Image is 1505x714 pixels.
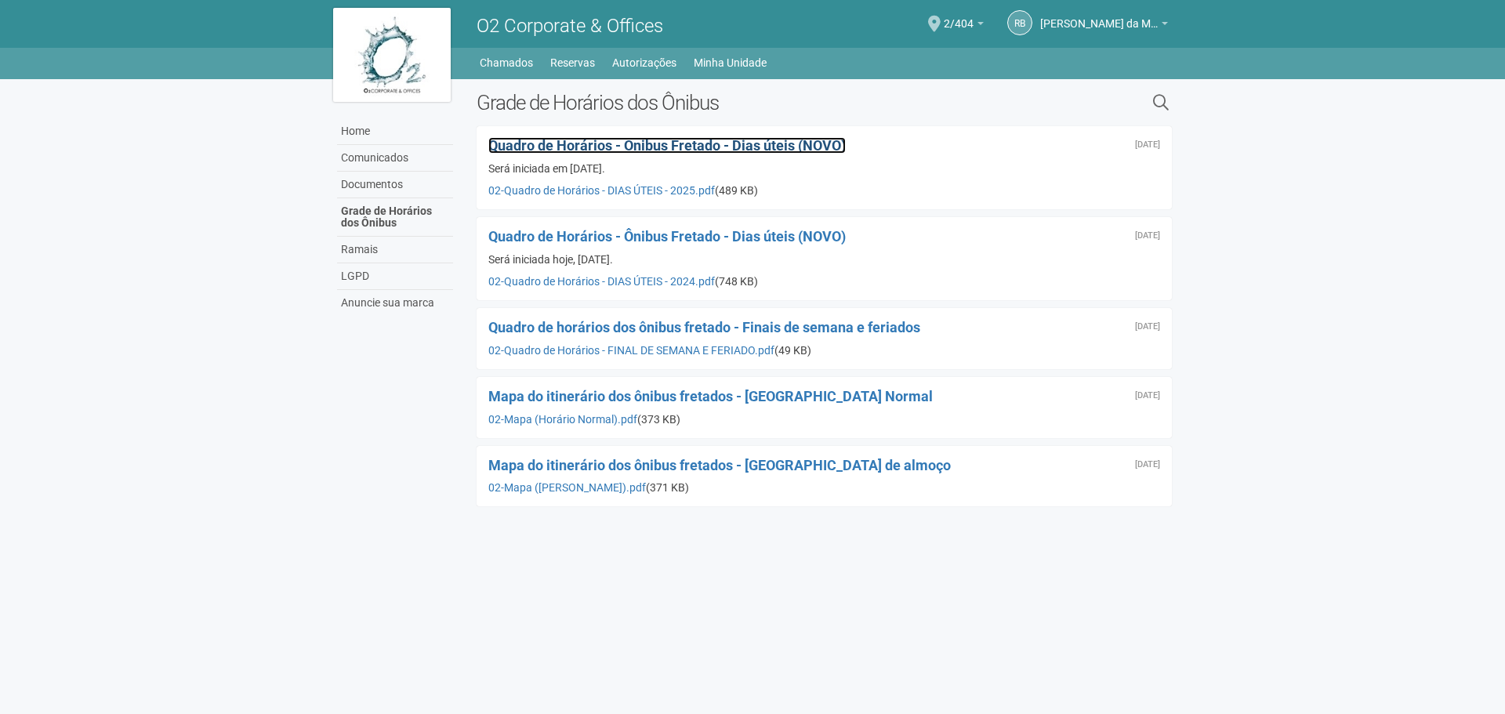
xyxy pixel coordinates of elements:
[477,91,992,114] h2: Grade de Horários dos Ônibus
[488,319,920,335] a: Quadro de horários dos ônibus fretado - Finais de semana e feriados
[488,161,1160,176] div: Será iniciada em [DATE].
[488,274,1160,288] div: (748 KB)
[337,237,453,263] a: Ramais
[337,172,453,198] a: Documentos
[488,413,637,426] a: 02-Mapa (Horário Normal).pdf
[488,252,1160,266] div: Será iniciada hoje, [DATE].
[612,52,676,74] a: Autorizações
[488,275,715,288] a: 02-Quadro de Horários - DIAS ÚTEIS - 2024.pdf
[1007,10,1032,35] a: RB
[550,52,595,74] a: Reservas
[488,388,933,404] a: Mapa do itinerário dos ônibus fretados - [GEOGRAPHIC_DATA] Normal
[488,481,646,494] a: 02-Mapa ([PERSON_NAME]).pdf
[488,183,1160,198] div: (489 KB)
[488,343,1160,357] div: (49 KB)
[944,20,984,32] a: 2/404
[694,52,767,74] a: Minha Unidade
[1135,231,1160,241] div: Segunda-feira, 13 de maio de 2024 às 11:08
[1135,460,1160,469] div: Sexta-feira, 23 de outubro de 2020 às 16:53
[337,145,453,172] a: Comunicados
[480,52,533,74] a: Chamados
[477,15,663,37] span: O2 Corporate & Offices
[944,2,974,30] span: 2/404
[488,137,846,154] a: Quadro de Horários - Ônibus Fretado - Dias úteis (NOVO)
[488,412,1160,426] div: (373 KB)
[337,198,453,237] a: Grade de Horários dos Ônibus
[337,263,453,290] a: LGPD
[488,344,774,357] a: 02-Quadro de Horários - FINAL DE SEMANA E FERIADO.pdf
[337,118,453,145] a: Home
[488,480,1160,495] div: (371 KB)
[488,228,846,245] a: Quadro de Horários - Ônibus Fretado - Dias úteis (NOVO)
[488,184,715,197] a: 02-Quadro de Horários - DIAS ÚTEIS - 2025.pdf
[1135,391,1160,400] div: Sexta-feira, 23 de outubro de 2020 às 16:54
[1040,20,1168,32] a: [PERSON_NAME] da Motta Junior
[488,457,951,473] a: Mapa do itinerário dos ônibus fretados - [GEOGRAPHIC_DATA] de almoço
[1135,140,1160,150] div: Sexta-feira, 24 de janeiro de 2025 às 19:36
[333,8,451,102] img: logo.jpg
[1040,2,1158,30] span: Raul Barrozo da Motta Junior
[337,290,453,316] a: Anuncie sua marca
[1135,322,1160,332] div: Sexta-feira, 23 de outubro de 2020 às 16:55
